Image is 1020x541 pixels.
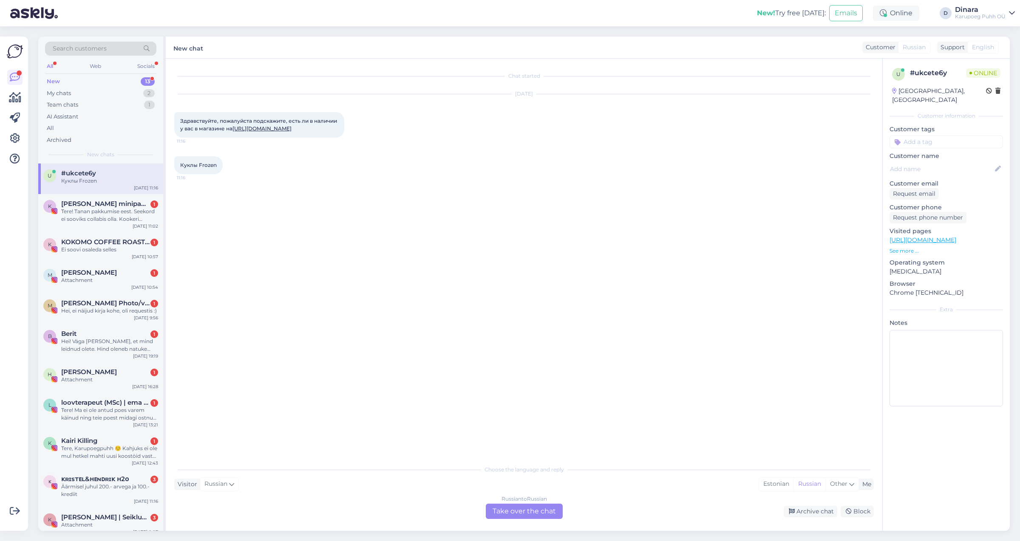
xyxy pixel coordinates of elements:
span: Other [830,480,847,487]
a: [URL][DOMAIN_NAME] [890,236,956,244]
div: Try free [DATE]: [757,8,826,18]
div: [DATE] 10:54 [131,284,158,290]
span: Berit [61,330,76,338]
span: Kairi Killing [61,437,97,445]
div: Russian to Russian [501,495,547,503]
span: Online [966,68,1000,78]
div: Archive chat [784,506,837,517]
span: u [896,71,901,77]
div: 1 [150,330,158,338]
div: Web [88,61,103,72]
input: Add name [890,164,993,174]
div: Take over the chat [486,504,563,519]
div: Hei, ei näijud kirja kohe, oli requestis :) [61,307,158,315]
div: [DATE] 13:21 [133,422,158,428]
span: 11:16 [177,138,209,144]
span: Search customers [53,44,107,53]
div: 1 [150,200,158,208]
div: Tere! Tanan pakkumise eest. Seekord ei sooviks collabis olla. Kookeri pannkoogid ei ole ka animat... [61,208,158,223]
div: Socials [136,61,156,72]
p: Browser [890,279,1003,288]
div: Dinara [955,6,1006,13]
span: u [48,172,52,179]
div: Customer information [890,112,1003,120]
p: Operating system [890,258,1003,267]
span: l [48,402,51,408]
span: Здравствуйте, пожалуйста подскажите, есть ли в наличии у вас в магазине на [180,118,338,132]
div: Estonian [759,478,793,490]
div: [DATE] 16:28 [132,383,158,390]
div: Attachment [61,376,158,383]
div: All [47,124,54,132]
div: Chat started [174,72,874,80]
div: 13 [141,77,155,86]
div: 1 [150,269,158,277]
span: English [972,43,994,52]
span: M [48,272,52,278]
div: # ukcete6y [910,68,966,78]
span: B [48,333,52,339]
span: #ukcete6y [61,169,96,177]
div: 1 [150,300,158,307]
span: KOKOMO COFFEE ROASTERS [61,238,150,246]
div: 3 [150,514,158,521]
span: K [48,516,52,523]
div: [GEOGRAPHIC_DATA], [GEOGRAPHIC_DATA] [892,87,986,104]
div: 2 [143,89,155,98]
div: 1 [150,399,158,407]
div: New [47,77,60,86]
span: Russian [903,43,926,52]
p: [MEDICAL_DATA] [890,267,1003,276]
div: Team chats [47,101,78,109]
div: My chats [47,89,71,98]
label: New chat [173,42,203,53]
img: Askly Logo [7,43,23,59]
div: [DATE] 19:19 [133,353,158,359]
div: Hei! Väga [PERSON_NAME], et mind leidnud olete. Hind oleneb natuke sisust (kas koos lastega v [PE... [61,338,158,353]
div: Äärmisel juhul 200.- arvega ja 100.- krediit [61,483,158,498]
span: Kooker minipannkoogid [61,200,150,208]
div: 3 [150,476,158,483]
span: K [48,440,52,446]
div: Choose the language and reply [174,466,874,473]
input: Add a tag [890,135,1003,148]
button: Emails [829,5,863,21]
div: Tere, Karupoegpuhh ☺️ Kahjuks ei ole mul hetkel mahti uusi koostöid vastu [PERSON_NAME]. Aga aitä... [61,445,158,460]
div: Support [937,43,965,52]
span: Куклы Frozen [180,162,217,168]
div: [DATE] 12:43 [132,460,158,466]
span: M [48,302,52,309]
div: Attachment [61,521,158,529]
div: Customer [862,43,895,52]
p: See more ... [890,247,1003,255]
div: [DATE] [174,90,874,98]
div: [DATE] 11:16 [134,185,158,191]
span: ᴋ [48,478,51,485]
div: All [45,61,55,72]
a: DinaraKarupoeg Puhh OÜ [955,6,1015,20]
div: Block [841,506,874,517]
div: Russian [793,478,825,490]
div: Extra [890,306,1003,313]
div: Request email [890,188,939,200]
span: H [48,371,52,378]
div: [DATE] 11:16 [134,498,158,504]
div: Archived [47,136,71,144]
span: K [48,203,52,209]
div: 1 [150,437,158,445]
p: Chrome [TECHNICAL_ID] [890,288,1003,297]
div: D [940,7,952,19]
div: Ei soovi osaleda selles [61,246,158,254]
div: AI Assistant [47,113,78,121]
div: Attachment [61,276,158,284]
span: Kristin Indov | Seiklused koos lastega [61,513,150,521]
div: Karupoeg Puhh OÜ [955,13,1006,20]
p: Customer tags [890,125,1003,134]
p: Notes [890,318,1003,327]
p: Customer phone [890,203,1003,212]
div: [DATE] 10:57 [132,254,158,260]
div: Request phone number [890,212,966,223]
div: Online [873,6,919,21]
div: [DATE] 9:56 [134,315,158,321]
p: Customer name [890,152,1003,161]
